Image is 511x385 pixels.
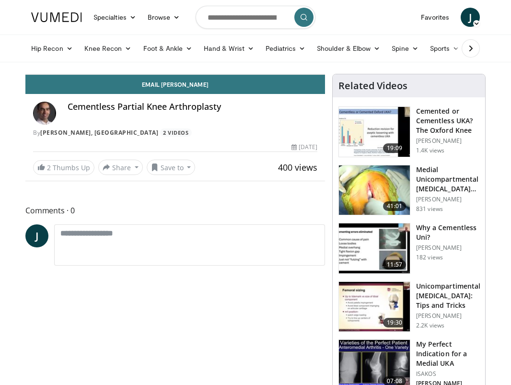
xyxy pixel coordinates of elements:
[47,163,51,172] span: 2
[25,75,325,94] a: Email [PERSON_NAME]
[386,39,424,58] a: Spine
[142,8,186,27] a: Browse
[138,39,198,58] a: Foot & Ankle
[383,143,406,153] span: 19:09
[338,106,479,157] a: 19:09 Cemented or Cementless UKA? The Oxford Knee [PERSON_NAME] 1.4K views
[25,224,48,247] a: J
[416,205,443,213] p: 831 views
[415,8,455,27] a: Favorites
[79,39,138,58] a: Knee Recon
[416,137,479,145] p: [PERSON_NAME]
[383,260,406,269] span: 11:57
[68,102,317,112] h4: Cementless Partial Knee Arthroplasty
[278,162,317,173] span: 400 views
[291,143,317,152] div: [DATE]
[338,223,479,274] a: 11:57 Why a Cementless Uni? [PERSON_NAME] 182 views
[416,106,479,135] h3: Cemented or Cementless UKA? The Oxford Knee
[339,165,410,215] img: 93948056-05c6-4d9e-b227-8658730fb1fb.150x105_q85_crop-smart_upscale.jpg
[383,201,406,211] span: 41:01
[339,107,410,157] img: 9b642bfc-d7b4-4039-b074-6567d34ad43b.150x105_q85_crop-smart_upscale.jpg
[338,165,479,216] a: 41:01 Medial Unicompartmental [MEDICAL_DATA] Surgical Video [PERSON_NAME] 831 views
[424,39,465,58] a: Sports
[416,254,443,261] p: 182 views
[33,128,317,137] div: By
[33,160,94,175] a: 2 Thumbs Up
[196,6,315,29] input: Search topics, interventions
[40,128,158,137] a: [PERSON_NAME], [GEOGRAPHIC_DATA]
[147,160,196,175] button: Save to
[160,128,192,137] a: 2 Videos
[416,165,479,194] h3: Medial Unicompartmental [MEDICAL_DATA] Surgical Video
[339,282,410,332] img: 34adc136-36cb-4ce5-a468-8fad6d023baf.150x105_q85_crop-smart_upscale.jpg
[416,322,444,329] p: 2.2K views
[198,39,260,58] a: Hand & Wrist
[416,244,479,252] p: [PERSON_NAME]
[339,223,410,273] img: 6087ab70-04a4-429c-a449-3e4b8591dae6.150x105_q85_crop-smart_upscale.jpg
[416,339,479,368] h3: My Perfect Indication for a Medial UKA
[416,370,479,378] p: ISAKOS
[338,281,479,332] a: 19:30 Unicompartimental [MEDICAL_DATA]: Tips and Tricks [PERSON_NAME] 2.2K views
[25,204,325,217] span: Comments 0
[461,8,480,27] a: J
[416,223,479,242] h3: Why a Cementless Uni?
[416,147,444,154] p: 1.4K views
[338,80,407,92] h4: Related Videos
[25,39,79,58] a: Hip Recon
[416,312,480,320] p: [PERSON_NAME]
[383,318,406,327] span: 19:30
[88,8,142,27] a: Specialties
[33,102,56,125] img: Avatar
[416,281,480,310] h3: Unicompartimental [MEDICAL_DATA]: Tips and Tricks
[416,196,479,203] p: [PERSON_NAME]
[260,39,311,58] a: Pediatrics
[311,39,386,58] a: Shoulder & Elbow
[31,12,82,22] img: VuMedi Logo
[98,160,143,175] button: Share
